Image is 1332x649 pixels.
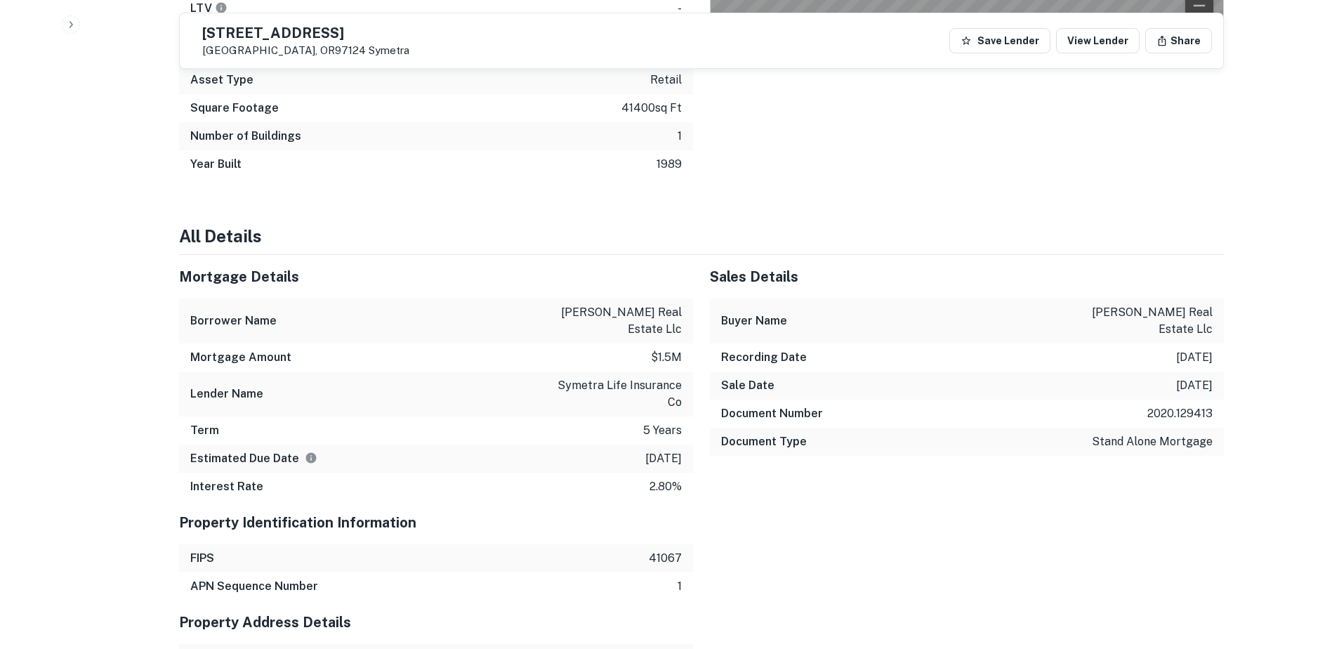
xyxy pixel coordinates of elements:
[1086,304,1213,338] p: [PERSON_NAME] real estate llc
[1145,28,1212,53] button: Share
[645,450,682,467] p: [DATE]
[621,100,682,117] p: 41400 sq ft
[1262,537,1332,604] iframe: Chat Widget
[305,452,317,464] svg: Estimate is based on a standard schedule for this type of loan.
[721,405,823,422] h6: Document Number
[643,422,682,439] p: 5 years
[721,433,807,450] h6: Document Type
[190,578,318,595] h6: APN Sequence Number
[202,26,409,40] h5: [STREET_ADDRESS]
[202,44,409,57] p: [GEOGRAPHIC_DATA], OR97124
[190,72,253,88] h6: Asset Type
[190,450,317,467] h6: Estimated Due Date
[1147,405,1213,422] p: 2020.129413
[190,386,263,402] h6: Lender Name
[215,1,228,14] svg: LTVs displayed on the website are for informational purposes only and may be reported incorrectly...
[190,156,242,173] h6: Year Built
[649,478,682,495] p: 2.80%
[190,422,219,439] h6: Term
[678,578,682,595] p: 1
[555,377,682,411] p: symetra life insurance co
[710,266,1224,287] h5: Sales Details
[721,313,787,329] h6: Buyer Name
[179,266,693,287] h5: Mortgage Details
[678,128,682,145] p: 1
[721,377,774,394] h6: Sale Date
[369,44,409,56] a: Symetra
[190,478,263,495] h6: Interest Rate
[651,349,682,366] p: $1.5m
[179,512,693,533] h5: Property Identification Information
[1092,433,1213,450] p: stand alone mortgage
[179,612,693,633] h5: Property Address Details
[179,223,1224,249] h4: All Details
[649,550,682,567] p: 41067
[190,128,301,145] h6: Number of Buildings
[555,304,682,338] p: [PERSON_NAME] real estate llc
[721,349,807,366] h6: Recording Date
[190,313,277,329] h6: Borrower Name
[1176,349,1213,366] p: [DATE]
[650,72,682,88] p: retail
[190,349,291,366] h6: Mortgage Amount
[1176,377,1213,394] p: [DATE]
[190,100,279,117] h6: Square Footage
[190,550,214,567] h6: FIPS
[949,28,1050,53] button: Save Lender
[1056,28,1140,53] a: View Lender
[657,156,682,173] p: 1989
